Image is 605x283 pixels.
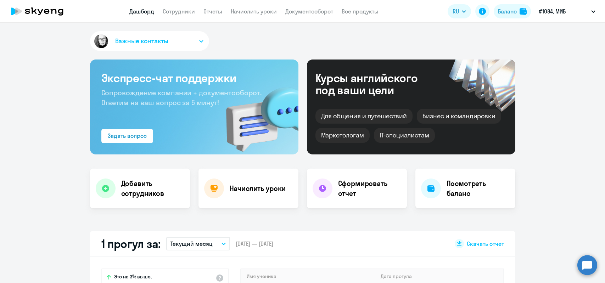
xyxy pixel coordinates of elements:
[93,33,110,50] img: avatar
[467,240,504,248] span: Скачать отчет
[115,36,168,46] span: Важные контакты
[539,7,566,16] p: #1084, МИБ
[114,273,152,282] span: Это на 3% выше,
[230,183,286,193] h4: Начислить уроки
[166,237,230,250] button: Текущий месяц
[101,129,153,143] button: Задать вопрос
[417,109,501,124] div: Бизнес и командировки
[374,128,435,143] div: IT-специалистам
[108,131,147,140] div: Задать вопрос
[315,128,370,143] div: Маркетологам
[101,237,161,251] h2: 1 прогул за:
[163,8,195,15] a: Сотрудники
[342,8,379,15] a: Все продукты
[129,8,154,15] a: Дашборд
[285,8,333,15] a: Документооборот
[90,31,209,51] button: Важные контакты
[216,75,298,154] img: bg-img
[231,8,277,15] a: Начислить уроки
[121,179,184,198] h4: Добавить сотрудников
[338,179,401,198] h4: Сформировать отчет
[535,3,599,20] button: #1084, МИБ
[101,88,262,107] span: Сопровождение компании + документооборот. Ответим на ваш вопрос за 5 минут!
[498,7,517,16] div: Баланс
[203,8,222,15] a: Отчеты
[448,4,471,18] button: RU
[315,109,413,124] div: Для общения и путешествий
[520,8,527,15] img: balance
[453,7,459,16] span: RU
[494,4,531,18] button: Балансbalance
[236,240,273,248] span: [DATE] — [DATE]
[170,239,213,248] p: Текущий месяц
[101,71,287,85] h3: Экспресс-чат поддержки
[315,72,437,96] div: Курсы английского под ваши цели
[447,179,510,198] h4: Посмотреть баланс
